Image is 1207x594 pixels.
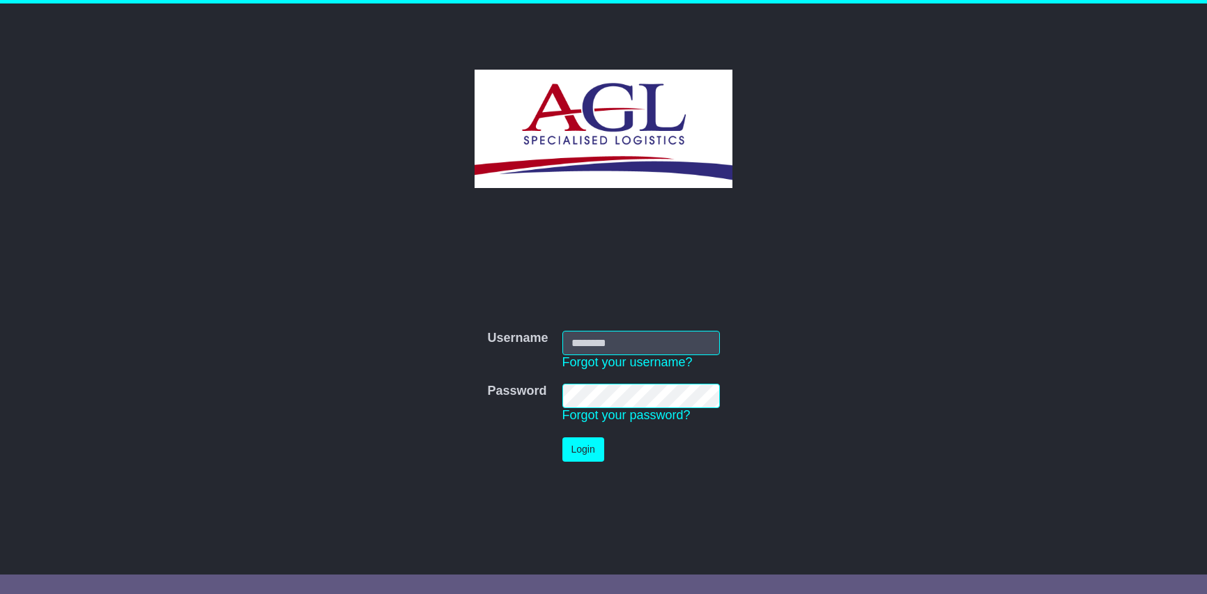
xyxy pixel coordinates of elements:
[562,437,604,462] button: Login
[487,331,548,346] label: Username
[562,408,691,422] a: Forgot your password?
[487,384,546,399] label: Password
[562,355,693,369] a: Forgot your username?
[475,70,732,188] img: AGL SPECIALISED LOGISTICS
